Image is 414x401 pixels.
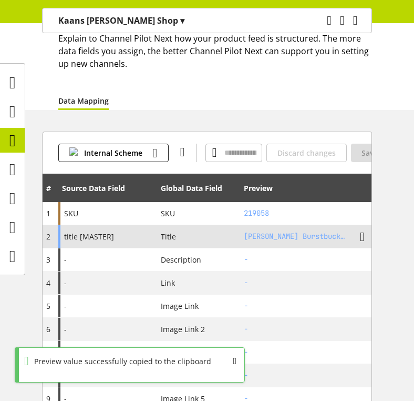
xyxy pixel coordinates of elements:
span: SKU [161,208,175,219]
nav: main navigation [42,8,372,33]
div: Preview value successfully copied to the clipboard [29,356,211,367]
div: Preview [244,183,273,194]
img: 1869707a5a2b6c07298f74b45f9d27fa.svg [69,147,80,158]
span: 2 [46,232,50,242]
span: - [64,300,67,312]
h2: - [244,347,368,358]
span: - [64,347,67,358]
h2: - [244,300,368,312]
h2: Explain to Channel Pilot Next how your product feed is structured. The more data fields you assig... [58,32,372,70]
h2: - [244,277,368,288]
span: 5 [46,301,50,311]
div: Source Data Field [62,183,125,194]
span: ▾ [180,15,184,26]
span: SKU [64,208,78,219]
span: # [46,183,51,193]
span: 6 [46,324,50,334]
span: Title [161,231,176,242]
span: 4 [46,278,50,288]
span: Discard changes [277,147,336,158]
h2: GIBSON Burstbucker Type 2 Nickel Cover [244,231,348,242]
h2: - [244,370,368,381]
h2: - [244,254,368,265]
span: Link [161,277,175,288]
span: 3 [46,255,50,265]
a: Data Mapping [58,95,109,106]
span: 1 [46,208,50,218]
h2: 219058 [244,208,368,219]
span: Internal Scheme [84,147,142,158]
span: Save changes [361,147,409,158]
span: Image Link 3 [161,347,205,358]
span: - [64,324,67,335]
span: - [64,277,67,288]
span: - [64,254,67,265]
div: Global Data Field [161,183,222,194]
span: Image Link 2 [161,324,205,335]
button: Internal Scheme [58,144,169,162]
button: Discard changes [266,144,347,162]
span: title [MASTER] [64,231,114,242]
span: Description [161,254,201,265]
h2: - [244,324,368,335]
span: Image Link [161,300,199,312]
p: Kaans [PERSON_NAME] Shop [58,14,184,27]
